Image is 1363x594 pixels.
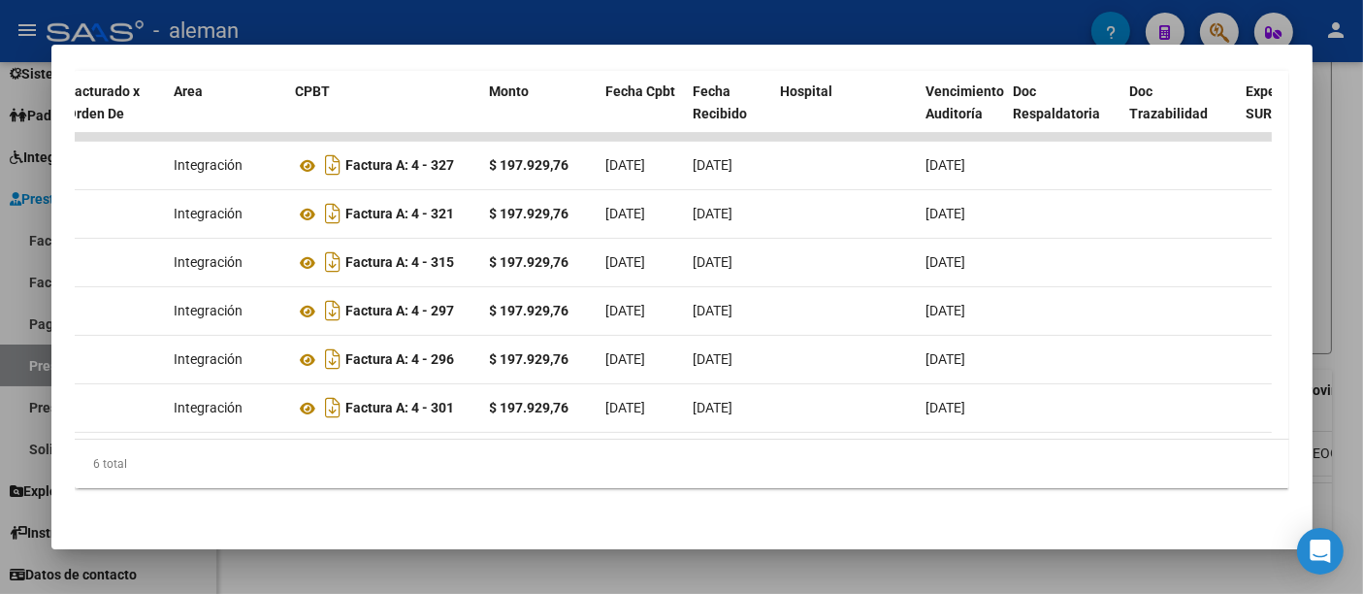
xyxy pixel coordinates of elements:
[75,440,1289,488] div: 6 total
[606,400,646,415] span: [DATE]
[693,83,747,121] span: Fecha Recibido
[175,157,243,173] span: Integración
[606,351,646,367] span: [DATE]
[175,206,243,221] span: Integración
[605,83,675,99] span: Fecha Cpbt
[926,400,966,415] span: [DATE]
[606,157,646,173] span: [DATE]
[598,71,685,156] datatable-header-cell: Fecha Cpbt
[925,83,1004,121] span: Vencimiento Auditoría
[606,303,646,318] span: [DATE]
[321,149,346,181] i: Descargar documento
[321,344,346,375] i: Descargar documento
[694,157,733,173] span: [DATE]
[321,295,346,326] i: Descargar documento
[321,198,346,229] i: Descargar documento
[694,351,733,367] span: [DATE]
[490,157,569,173] strong: $ 197.929,76
[346,158,455,174] strong: Factura A: 4 - 327
[174,83,203,99] span: Area
[490,254,569,270] strong: $ 197.929,76
[926,254,966,270] span: [DATE]
[694,303,733,318] span: [DATE]
[926,206,966,221] span: [DATE]
[926,157,966,173] span: [DATE]
[918,71,1005,156] datatable-header-cell: Vencimiento Auditoría
[175,351,243,367] span: Integración
[346,255,455,271] strong: Factura A: 4 - 315
[490,206,569,221] strong: $ 197.929,76
[287,71,481,156] datatable-header-cell: CPBT
[67,83,140,121] span: Facturado x Orden De
[1246,83,1332,121] span: Expediente SUR Asociado
[606,206,646,221] span: [DATE]
[166,71,287,156] datatable-header-cell: Area
[175,400,243,415] span: Integración
[1121,71,1238,156] datatable-header-cell: Doc Trazabilidad
[295,83,330,99] span: CPBT
[59,71,166,156] datatable-header-cell: Facturado x Orden De
[926,303,966,318] span: [DATE]
[321,392,346,423] i: Descargar documento
[1013,83,1100,121] span: Doc Respaldatoria
[606,254,646,270] span: [DATE]
[772,71,918,156] datatable-header-cell: Hospital
[694,400,733,415] span: [DATE]
[346,207,455,222] strong: Factura A: 4 - 321
[175,303,243,318] span: Integración
[685,71,772,156] datatable-header-cell: Fecha Recibido
[346,304,455,319] strong: Factura A: 4 - 297
[321,247,346,278] i: Descargar documento
[490,400,569,415] strong: $ 197.929,76
[1297,528,1344,575] div: Open Intercom Messenger
[780,83,832,99] span: Hospital
[694,254,733,270] span: [DATE]
[490,303,569,318] strong: $ 197.929,76
[1238,71,1345,156] datatable-header-cell: Expediente SUR Asociado
[489,83,529,99] span: Monto
[481,71,598,156] datatable-header-cell: Monto
[926,351,966,367] span: [DATE]
[490,351,569,367] strong: $ 197.929,76
[1005,71,1121,156] datatable-header-cell: Doc Respaldatoria
[175,254,243,270] span: Integración
[346,401,455,416] strong: Factura A: 4 - 301
[346,352,455,368] strong: Factura A: 4 - 296
[694,206,733,221] span: [DATE]
[1129,83,1208,121] span: Doc Trazabilidad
